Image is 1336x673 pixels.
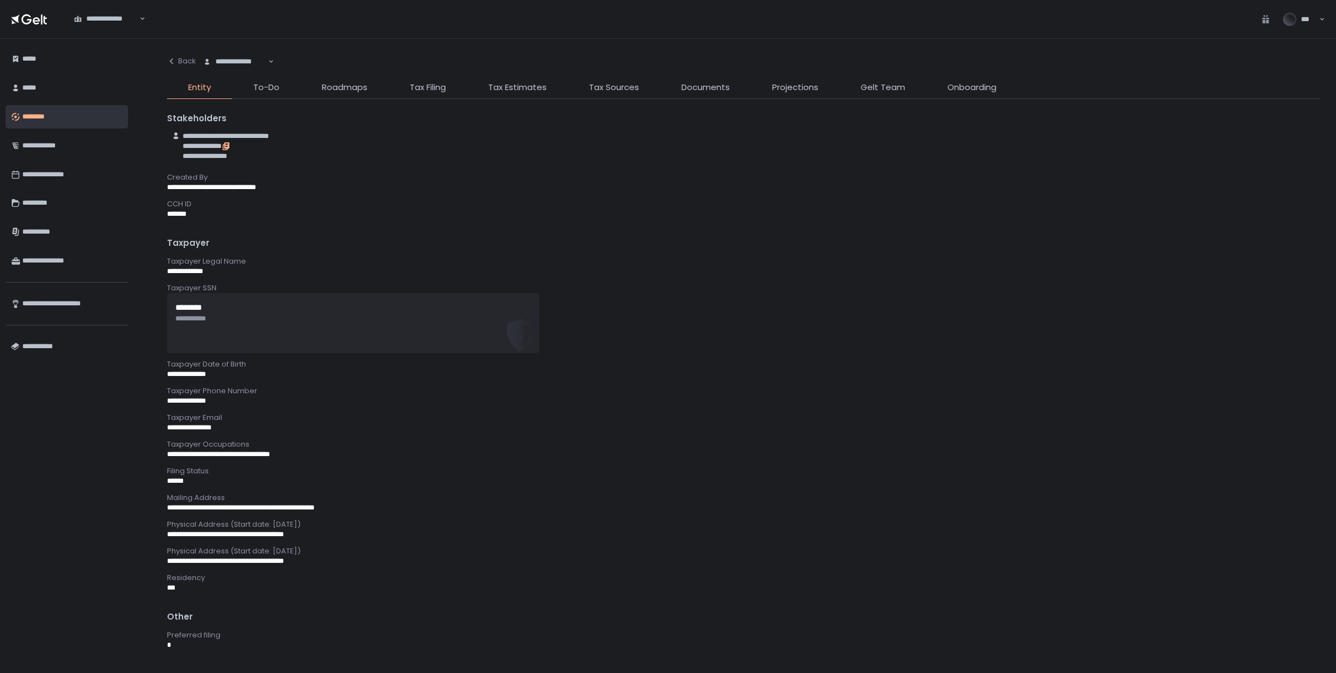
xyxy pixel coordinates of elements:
div: Taxpayer Phone Number [167,386,1320,396]
div: Taxpayer [167,237,1320,250]
span: Entity [188,81,211,94]
span: Onboarding [947,81,996,94]
div: Mailing Address [167,493,1320,503]
div: Filing Status [167,466,1320,476]
div: Taxpayer SSN [167,283,1320,293]
div: Physical Address (Start date: [DATE]) [167,546,1320,556]
div: Taxpayer Date of Birth [167,359,1320,369]
div: Taxpayer Email [167,413,1320,423]
span: Tax Filing [410,81,446,94]
div: Search for option [196,50,274,73]
div: Stakeholders [167,112,1320,125]
span: Gelt Team [861,81,905,94]
button: Back [167,50,196,72]
span: Documents [681,81,730,94]
div: Search for option [67,7,145,31]
span: Roadmaps [322,81,367,94]
div: Created By [167,172,1320,182]
div: Physical Address (Start date: [DATE]) [167,519,1320,530]
div: CCH ID [167,199,1320,209]
span: Tax Estimates [488,81,547,94]
div: Other [167,611,1320,623]
span: Projections [772,81,818,94]
div: Back [167,56,196,66]
div: Taxpayer Occupations [167,439,1320,449]
input: Search for option [137,13,138,24]
div: Preferred filing [167,630,1320,640]
div: Residency [167,573,1320,583]
div: Taxpayer Legal Name [167,256,1320,266]
span: To-Do [253,81,279,94]
span: Tax Sources [589,81,639,94]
